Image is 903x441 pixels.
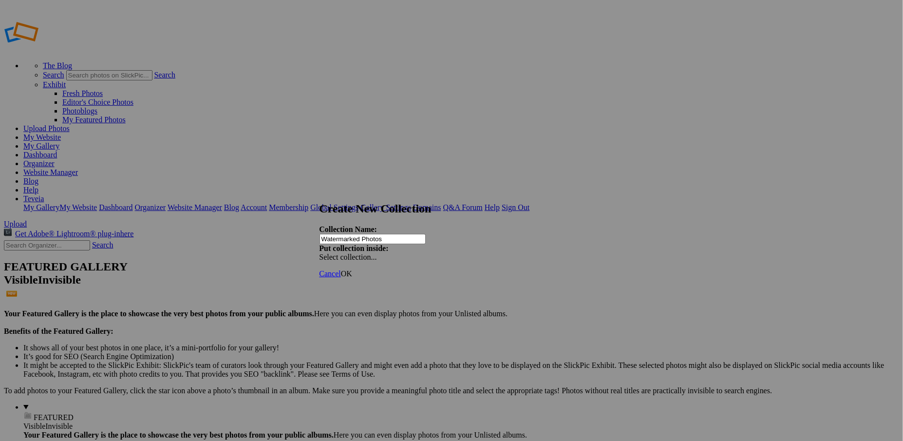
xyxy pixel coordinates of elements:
[320,244,389,252] strong: Put collection inside:
[320,269,341,278] a: Cancel
[320,253,377,261] span: Select collection...
[341,269,352,278] span: OK
[320,202,578,215] h2: Create New Collection
[320,225,377,233] strong: Collection Name:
